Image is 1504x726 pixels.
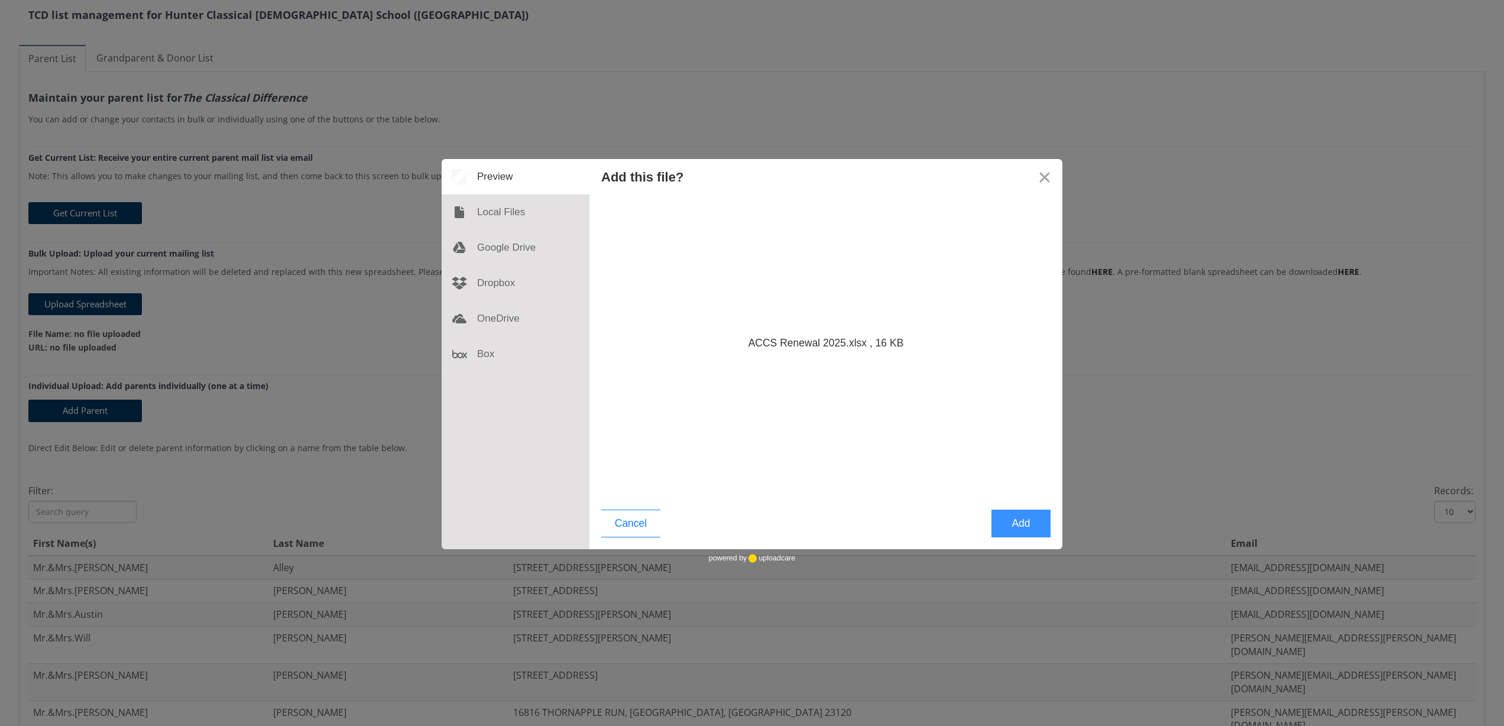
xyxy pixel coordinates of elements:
[991,510,1051,537] button: Add
[601,510,660,537] button: Cancel
[442,195,589,230] div: Local Files
[748,336,904,351] div: ACCS Renewal 2025.xlsx , 16 KB
[442,230,589,265] div: Google Drive
[1027,159,1062,195] button: Close
[442,336,589,372] div: Box
[442,301,589,336] div: OneDrive
[442,159,589,195] div: Preview
[442,265,589,301] div: Dropbox
[601,170,683,184] div: Add this file?
[709,549,795,567] div: powered by
[747,554,795,563] a: uploadcare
